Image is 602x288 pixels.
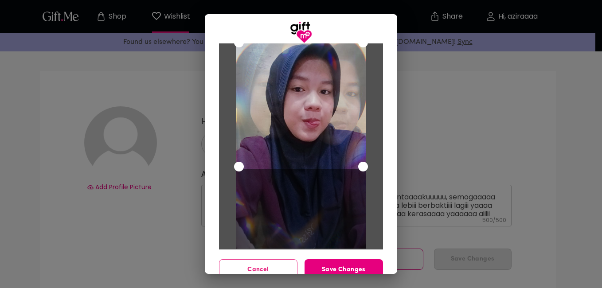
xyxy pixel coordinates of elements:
div: Use the arrow keys to move the south east drag handle to change the crop selection area [358,162,368,171]
div: Use the arrow keys to move the south west drag handle to change the crop selection area [234,162,244,171]
button: Cancel [219,259,297,280]
div: Use the arrow keys to move the crop selection area [236,40,366,170]
span: Cancel [219,265,297,275]
img: GiftMe Logo [290,21,312,43]
span: Save Changes [305,265,383,275]
button: Save Changes [305,259,383,280]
